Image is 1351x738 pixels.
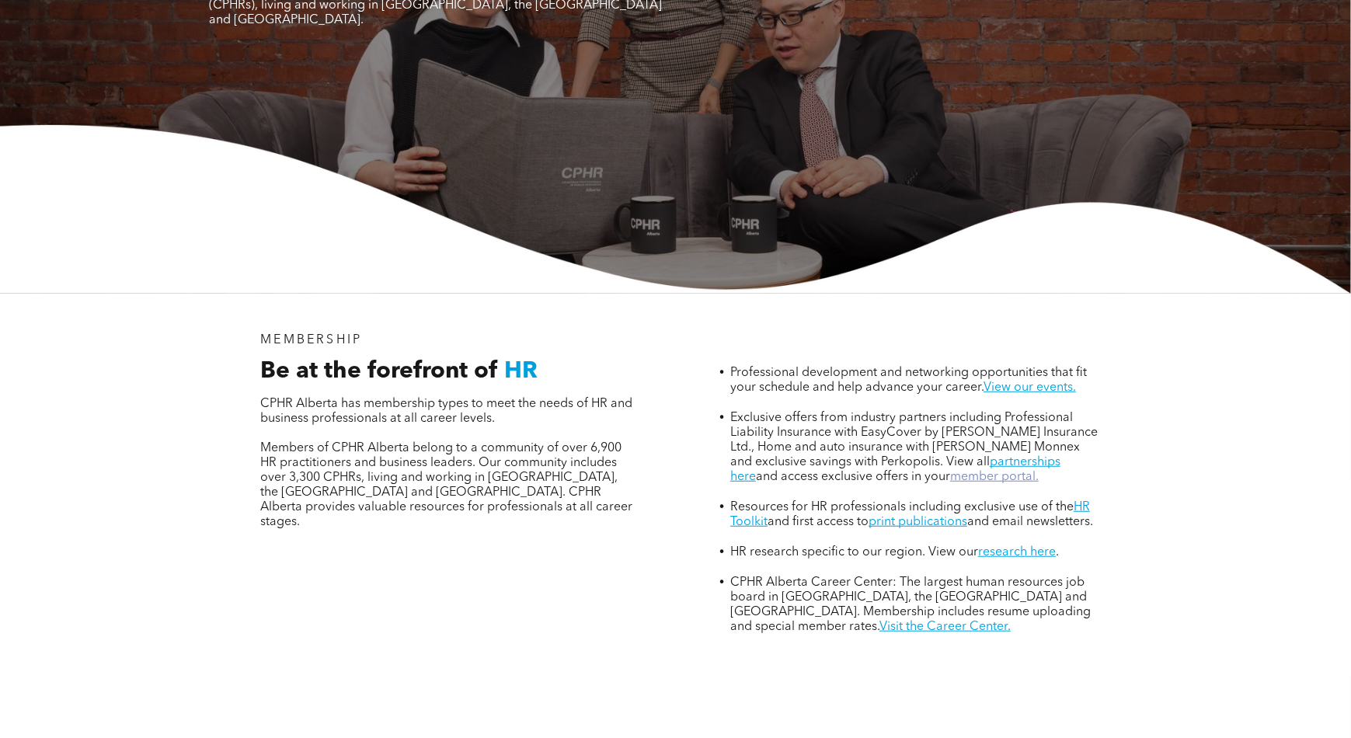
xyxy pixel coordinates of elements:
a: research here [978,546,1056,559]
span: Resources for HR professionals including exclusive use of the [730,501,1074,513]
span: . [1056,546,1059,559]
span: Members of CPHR Alberta belong to a community of over 6,900 HR practitioners and business leaders... [260,442,632,528]
span: MEMBERSHIP [260,334,362,346]
span: Be at the forefront of [260,360,498,383]
a: Visit the Career Center. [879,621,1011,633]
a: View our events. [984,381,1076,394]
span: CPHR Alberta Career Center: The largest human resources job board in [GEOGRAPHIC_DATA], the [GEOG... [730,576,1091,633]
a: HR Toolkit [730,501,1090,528]
a: member portal. [950,471,1039,483]
span: and access exclusive offers in your [756,471,950,483]
span: HR research specific to our region. View our [730,546,978,559]
span: HR [504,360,538,383]
span: CPHR Alberta has membership types to meet the needs of HR and business professionals at all caree... [260,398,632,425]
span: Professional development and networking opportunities that fit your schedule and help advance you... [730,367,1087,394]
span: Exclusive offers from industry partners including Professional Liability Insurance with EasyCover... [730,412,1098,468]
a: print publications [869,516,967,528]
a: partnerships here [730,456,1060,483]
span: and first access to [768,516,869,528]
span: and email newsletters. [967,516,1093,528]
